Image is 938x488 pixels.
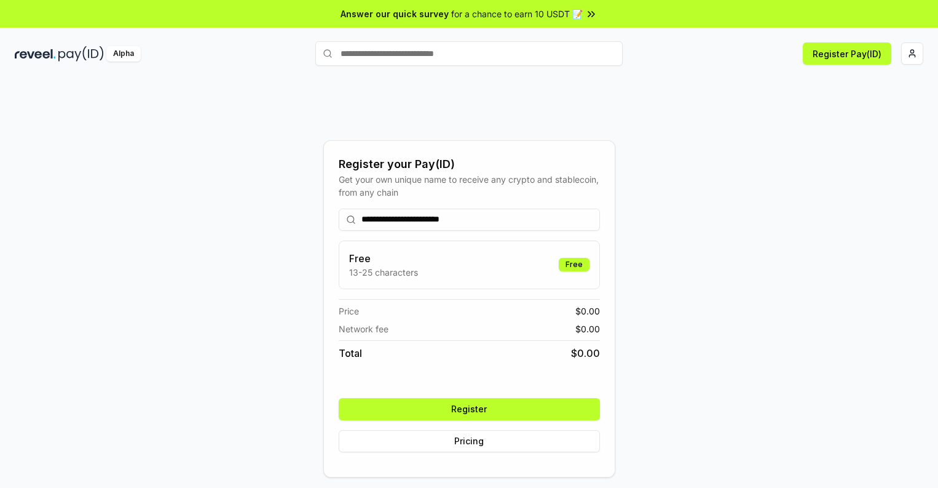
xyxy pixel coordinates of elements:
[339,430,600,452] button: Pricing
[559,258,589,271] div: Free
[339,173,600,199] div: Get your own unique name to receive any crypto and stablecoin, from any chain
[571,346,600,361] span: $ 0.00
[575,322,600,335] span: $ 0.00
[575,305,600,318] span: $ 0.00
[451,7,583,20] span: for a chance to earn 10 USDT 📝
[339,346,362,361] span: Total
[341,7,449,20] span: Answer our quick survey
[339,322,388,335] span: Network fee
[339,398,600,420] button: Register
[349,251,418,266] h3: Free
[339,305,359,318] span: Price
[339,156,600,173] div: Register your Pay(ID)
[349,266,418,279] p: 13-25 characters
[803,42,891,65] button: Register Pay(ID)
[15,46,56,62] img: reveel_dark
[58,46,104,62] img: pay_id
[106,46,141,62] div: Alpha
